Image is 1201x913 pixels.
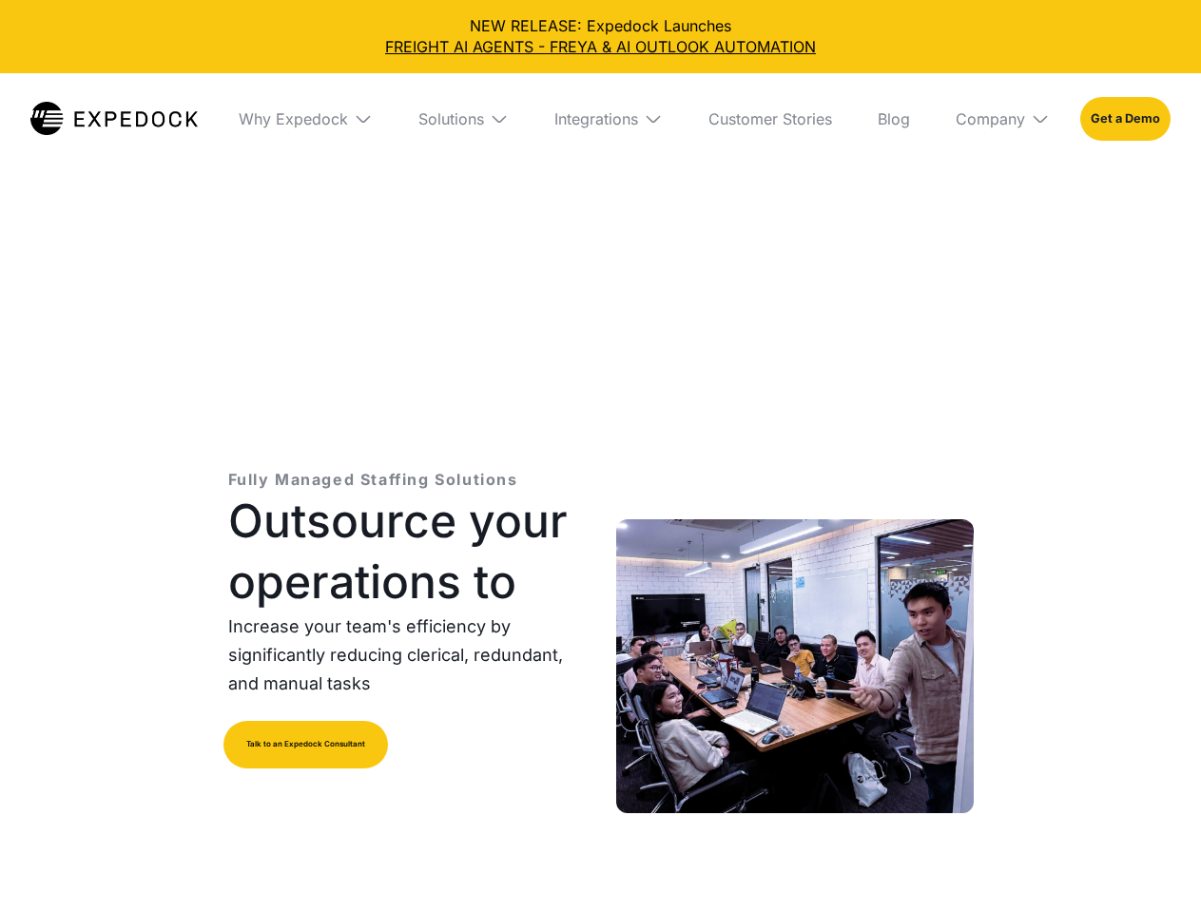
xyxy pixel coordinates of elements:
[418,109,484,128] div: Solutions
[239,109,348,128] div: Why Expedock
[15,15,1186,58] div: NEW RELEASE: Expedock Launches
[228,468,518,491] p: Fully Managed Staffing Solutions
[228,612,586,698] p: Increase your team's efficiency by significantly reducing clerical, redundant, and manual tasks
[228,491,586,612] h1: Outsource your operations to
[15,36,1186,57] a: FREIGHT AI AGENTS - FREYA & AI OUTLOOK AUTOMATION
[554,109,638,128] div: Integrations
[1080,97,1171,141] a: Get a Demo
[223,721,388,768] a: Talk to an Expedock Consultant
[539,73,678,165] div: Integrations
[862,73,925,165] a: Blog
[223,73,388,165] div: Why Expedock
[956,109,1025,128] div: Company
[693,73,847,165] a: Customer Stories
[940,73,1065,165] div: Company
[1106,822,1201,913] iframe: Chat Widget
[403,73,524,165] div: Solutions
